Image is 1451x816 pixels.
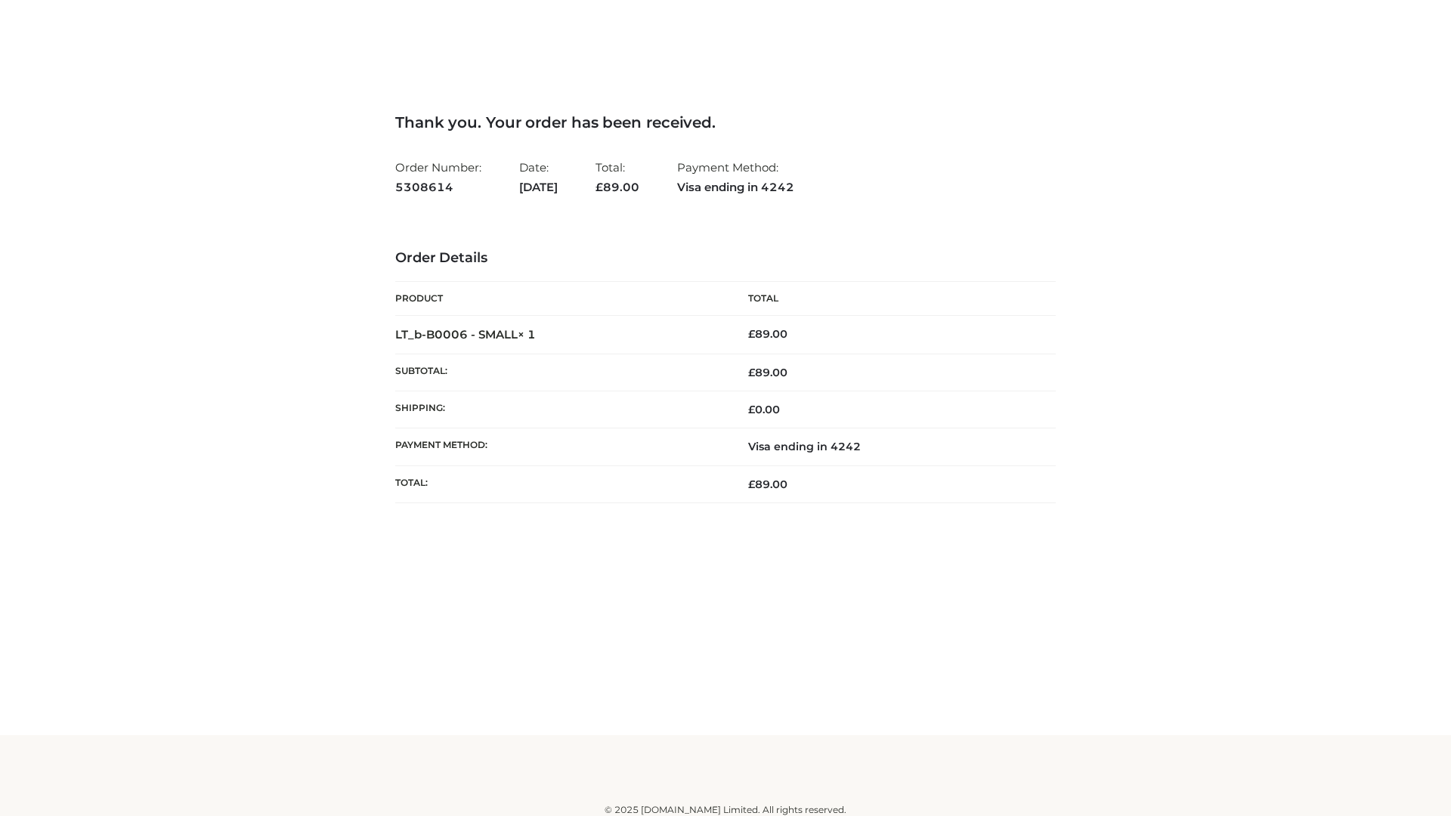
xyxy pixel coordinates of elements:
strong: × 1 [518,327,536,342]
span: £ [748,366,755,379]
strong: 5308614 [395,178,481,197]
th: Payment method: [395,428,725,465]
strong: Visa ending in 4242 [677,178,794,197]
span: £ [748,327,755,341]
bdi: 0.00 [748,403,780,416]
span: £ [748,478,755,491]
th: Subtotal: [395,354,725,391]
span: £ [596,180,603,194]
h3: Order Details [395,250,1056,267]
strong: [DATE] [519,178,558,197]
th: Shipping: [395,391,725,428]
li: Order Number: [395,154,481,200]
span: £ [748,403,755,416]
li: Total: [596,154,639,200]
span: 89.00 [596,180,639,194]
li: Payment Method: [677,154,794,200]
bdi: 89.00 [748,327,787,341]
th: Total: [395,465,725,502]
strong: LT_b-B0006 - SMALL [395,327,536,342]
td: Visa ending in 4242 [725,428,1056,465]
th: Product [395,282,725,316]
li: Date: [519,154,558,200]
h3: Thank you. Your order has been received. [395,113,1056,131]
span: 89.00 [748,478,787,491]
span: 89.00 [748,366,787,379]
th: Total [725,282,1056,316]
